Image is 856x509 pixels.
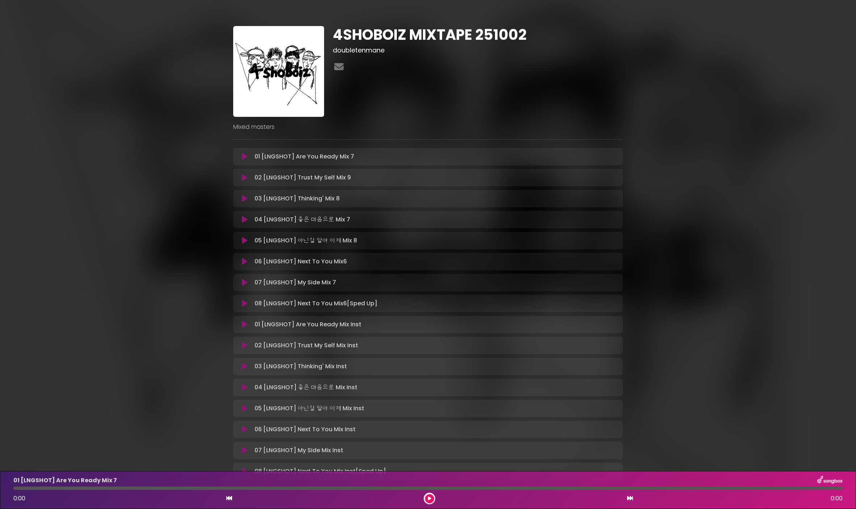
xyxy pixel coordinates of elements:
[255,215,350,224] p: 04 [LNGSHOT] 좋은 마음으로 Mix 7
[255,194,340,203] p: 03 [LNGSHOT] Thinking' Mix 8
[255,320,361,329] p: 01 [LNGSHOT] Are You Ready Mix Inst
[255,341,358,350] p: 02 [LNGSHOT] Trust My Self Mix Inst
[255,278,336,287] p: 07 [LNGSHOT] My Side Mix 7
[255,236,357,245] p: 05 [LNGSHOT] 아닌걸 알아 이제 Mix 8
[13,476,117,485] p: 01 [LNGSHOT] Are You Ready Mix 7
[255,173,351,182] p: 02 [LNGSHOT] Trust My Self Mix 9
[255,152,354,161] p: 01 [LNGSHOT] Are You Ready Mix 7
[817,476,843,485] img: songbox-logo-white.png
[255,362,347,371] p: 03 [LNGSHOT] Thinking' Mix Inst
[255,257,347,266] p: 06 [LNGSHOT] Next To You Mix6
[255,299,377,308] p: 08 [LNGSHOT] Next To You Mix6[Sped Up]
[333,26,623,43] h1: 4SHOBOIZ MIXTAPE 251002
[13,494,25,502] span: 0:00
[255,425,356,434] p: 06 [LNGSHOT] Next To You Mix Inst
[831,494,843,503] span: 0:00
[233,26,324,117] img: WpJZf4DWQ0Wh4nhxdG2j
[255,404,364,413] p: 05 [LNGSHOT] 아닌걸 알아 이제 Mix Inst
[255,446,343,455] p: 07 [LNGSHOT] My Side Mix Inst
[255,383,357,392] p: 04 [LNGSHOT] 좋은 마음으로 Mix Inst
[255,467,386,476] p: 08 [LNGSHOT] Next To You Mix Inst[Sped Up]
[333,46,623,54] h3: doubletenmane
[233,123,623,131] p: Mixed masters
